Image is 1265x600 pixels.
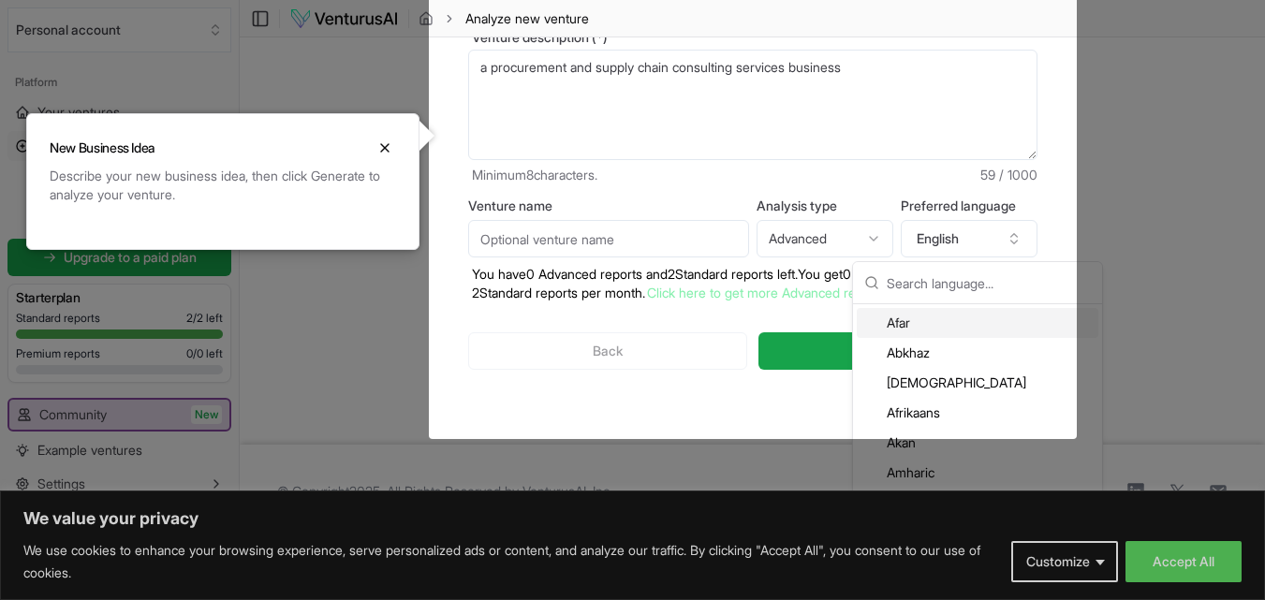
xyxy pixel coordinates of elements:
[39,405,107,424] span: Community
[7,7,231,52] button: Select an organization
[37,103,120,122] span: Your ventures
[857,458,1098,488] div: Amharic
[465,9,589,28] span: Analyze new venture
[472,166,597,184] span: Minimum 8 characters.
[23,507,1242,530] p: We value your privacy
[857,398,1098,428] div: Afrikaans
[50,139,155,157] h3: New Business Idea
[289,7,399,30] img: logo
[887,262,1091,303] input: Search language...
[7,239,231,276] a: Upgrade to a paid plan
[757,199,893,212] label: Analysis type
[64,248,197,267] span: Upgrade to a paid plan
[186,311,223,326] span: 2 / 2 left
[16,311,100,326] span: Standard reports
[7,131,231,161] a: Analyze new venture
[857,338,1098,368] div: Abkhaz
[16,288,223,307] h3: Starter plan
[857,428,1098,458] div: Akan
[468,199,749,212] label: Venture name
[7,435,231,465] a: Example ventures
[37,441,142,460] span: Example ventures
[1125,541,1242,582] button: Accept All
[980,166,1037,184] span: 59 / 1000
[1011,541,1118,582] button: Customize
[758,332,1037,370] button: Generate
[23,539,997,584] p: We use cookies to enhance your browsing experience, serve personalized ads or content, and analyz...
[7,97,231,127] a: Your ventures
[468,50,1037,160] textarea: a procurement and supply chain consulting services business
[419,9,589,28] nav: breadcrumb
[9,400,229,430] a: CommunityNew
[468,265,1037,302] p: You have 0 Advanced reports and 2 Standard reports left. Y ou get 0 Advanced reports and 2 Standa...
[901,199,1037,212] label: Preferred language
[7,67,231,97] div: Platform
[857,368,1098,398] div: [DEMOGRAPHIC_DATA]
[16,346,100,361] span: Premium reports
[857,488,1098,518] div: Aragonese
[191,405,222,424] span: New
[857,308,1098,338] div: Afar
[468,220,749,257] input: Optional venture name
[901,220,1037,257] button: English
[7,469,231,499] button: Settings
[37,475,85,493] span: Settings
[522,483,610,499] a: VenturusAI, Inc
[50,167,396,204] div: Describe your new business idea, then click Generate to analyze your venture.
[277,482,612,501] span: © Copyright 2025 . All Rights Reserved by .
[647,285,889,300] a: Click here to get more Advanced reports.
[186,346,223,361] span: 0 / 0 left
[374,137,396,159] button: Close
[468,31,1037,44] label: Venture description (*)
